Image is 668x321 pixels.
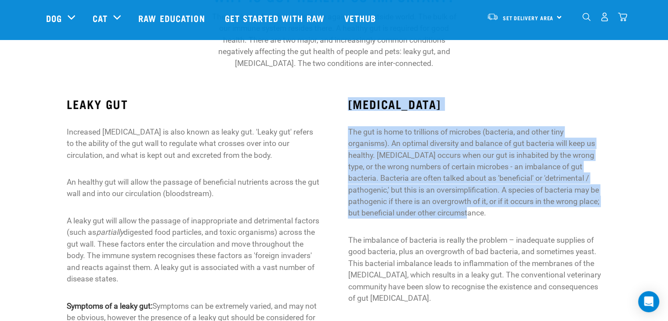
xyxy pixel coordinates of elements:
[67,215,320,285] p: A leaky gut will allow the passage of inappropriate and detrimental factors (such as digested foo...
[216,0,336,36] a: Get started with Raw
[67,302,152,310] strong: Symptoms of a leaky gut:
[638,291,659,312] div: Open Intercom Messenger
[130,0,216,36] a: Raw Education
[46,11,62,25] a: Dog
[503,16,554,19] span: Set Delivery Area
[67,126,320,161] p: Increased [MEDICAL_DATA] is also known as leaky gut. 'Leaky gut' refers to the ability of the gut...
[348,97,601,111] h3: [MEDICAL_DATA]
[67,97,320,111] h3: LEAKY GUT
[96,228,123,237] em: partially
[67,176,320,200] p: An healthy gut will allow the passage of beneficial nutrients across the gut wall and into our ci...
[348,234,601,304] p: The imbalance of bacteria is really the problem – inadequate supplies of good bacteria, plus an o...
[348,126,601,219] p: The gut is home to trillions of microbes (bacteria, and other tiny organisms). An optimal diversi...
[336,0,387,36] a: Vethub
[582,13,591,21] img: home-icon-1@2x.png
[618,12,627,22] img: home-icon@2x.png
[93,11,108,25] a: Cat
[487,13,498,21] img: van-moving.png
[600,12,609,22] img: user.png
